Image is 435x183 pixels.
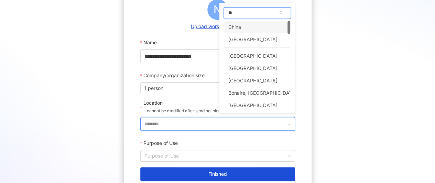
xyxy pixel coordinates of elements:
[214,1,221,18] span: N
[140,136,183,150] label: Purpose of Use
[228,62,278,75] div: [GEOGRAPHIC_DATA]
[228,33,278,46] div: [GEOGRAPHIC_DATA]
[224,62,290,75] div: Bahrain
[228,50,278,62] div: [GEOGRAPHIC_DATA]
[224,50,290,62] div: Argentina
[224,87,290,99] div: Bonaire, Sint Eustatius and Saba
[144,83,291,94] span: 1 person
[189,23,246,30] button: Upload workspace logo
[140,36,162,49] label: Name
[224,21,290,33] div: China
[287,122,291,126] span: down
[224,99,290,112] div: Bosnia and Herzegovina
[140,69,209,82] label: Company/organization size
[224,75,290,87] div: Benin
[224,33,290,46] div: Singapore
[143,100,254,106] div: Location
[228,21,241,33] div: China
[228,75,278,87] div: [GEOGRAPHIC_DATA]
[140,49,295,63] input: Name
[140,167,295,181] button: Finished
[208,171,227,177] span: Finished
[228,99,278,112] div: [GEOGRAPHIC_DATA]
[143,107,254,114] p: It cannot be modified after sending, please fill in carefully.
[228,87,297,99] div: Bonaire, [GEOGRAPHIC_DATA]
